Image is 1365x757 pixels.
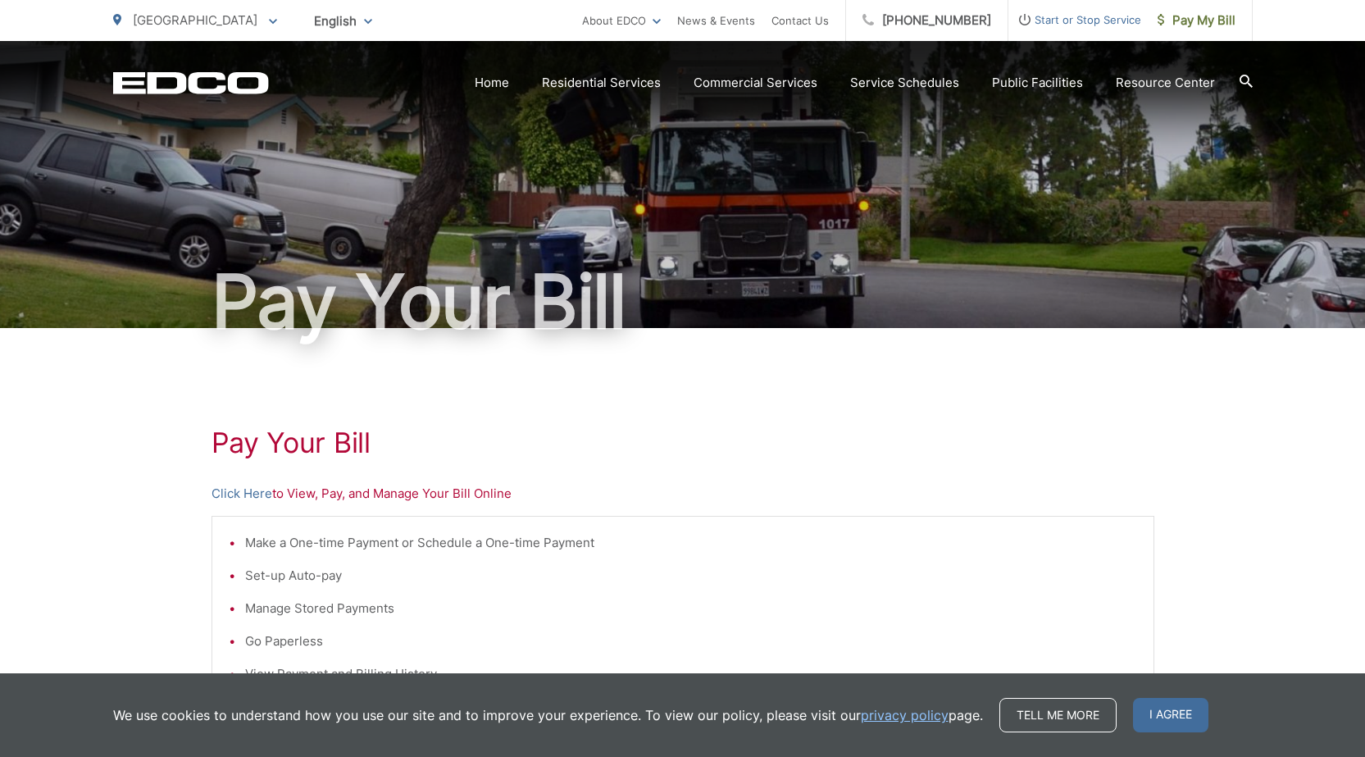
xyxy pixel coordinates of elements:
p: We use cookies to understand how you use our site and to improve your experience. To view our pol... [113,705,983,725]
li: Set-up Auto-pay [245,566,1137,586]
a: Tell me more [999,698,1117,732]
span: I agree [1133,698,1208,732]
h1: Pay Your Bill [113,261,1253,343]
li: Make a One-time Payment or Schedule a One-time Payment [245,533,1137,553]
a: Service Schedules [850,73,959,93]
a: News & Events [677,11,755,30]
a: Home [475,73,509,93]
li: View Payment and Billing History [245,664,1137,684]
a: Public Facilities [992,73,1083,93]
p: to View, Pay, and Manage Your Bill Online [212,484,1154,504]
span: English [302,7,384,35]
a: privacy policy [861,705,949,725]
li: Go Paperless [245,632,1137,651]
li: Manage Stored Payments [245,599,1137,618]
a: Commercial Services [694,73,817,93]
a: Residential Services [542,73,661,93]
span: Pay My Bill [1158,11,1235,30]
span: [GEOGRAPHIC_DATA] [133,12,257,28]
a: EDCD logo. Return to the homepage. [113,71,269,94]
h1: Pay Your Bill [212,426,1154,459]
a: About EDCO [582,11,661,30]
a: Resource Center [1116,73,1215,93]
a: Click Here [212,484,272,504]
a: Contact Us [771,11,829,30]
